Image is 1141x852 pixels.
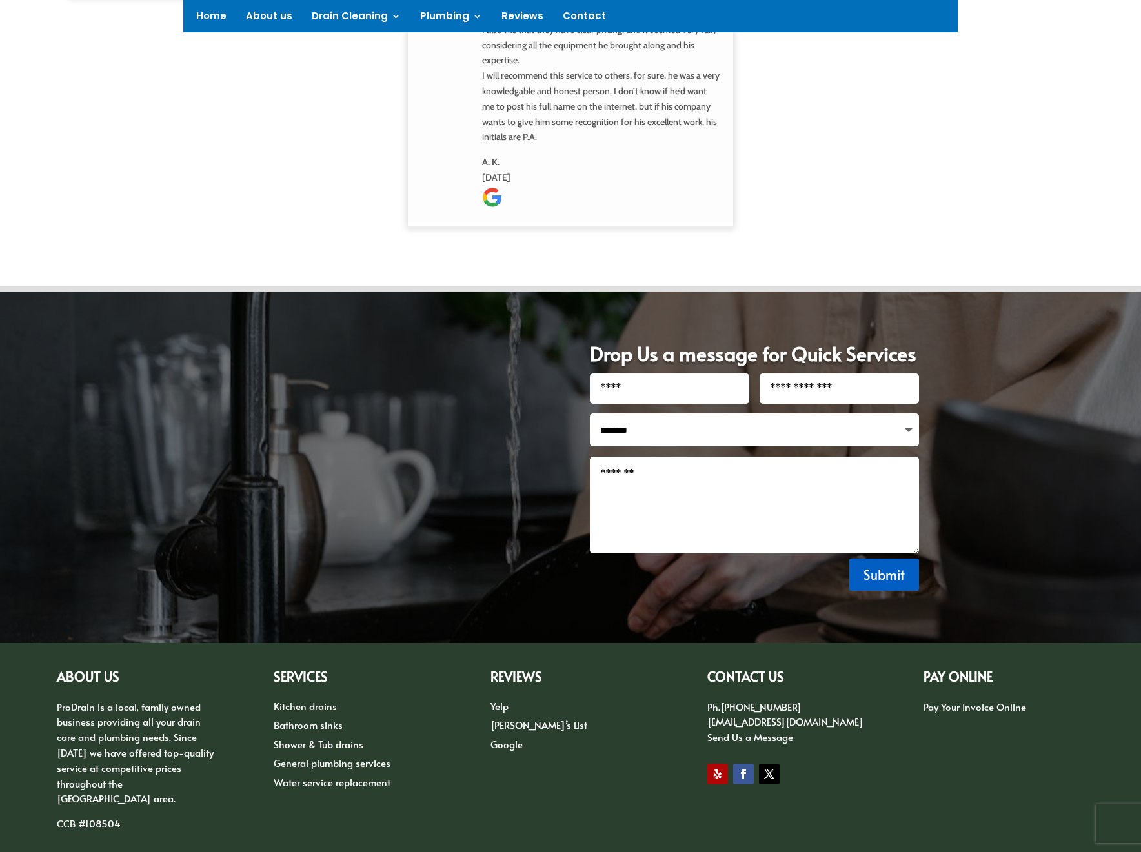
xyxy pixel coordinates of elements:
[274,737,363,751] a: Shower & Tub drains
[490,670,651,690] h2: Reviews
[57,817,121,830] span: CCB #108504
[420,12,482,26] a: Plumbing
[274,756,390,769] a: General plumbing services
[57,670,217,690] h2: ABOUT US
[482,172,510,183] span: [DATE]
[482,187,503,208] img: Google Logo
[849,559,919,591] button: Submit
[720,700,802,713] a: [PHONE_NUMBER]
[312,12,401,26] a: Drain Cleaning
[274,670,434,690] h2: Services
[482,155,720,170] strong: A. K.
[274,718,343,731] a: Bathroom sinks
[759,764,780,784] a: Follow on X
[274,775,390,789] a: Water service replacement
[490,718,587,731] a: [PERSON_NAME]’s List
[707,700,720,713] span: Ph.
[924,700,1026,713] a: Pay Your Invoice Online
[501,12,543,26] a: Reviews
[57,699,217,817] p: ProDrain is a local, family owned business providing all your drain care and plumbing needs. Sinc...
[563,12,606,26] a: Contact
[274,699,337,713] a: Kitchen drains
[707,670,867,690] h2: CONTACT US
[733,764,754,784] a: Follow on Facebook
[590,344,919,373] h1: Drop Us a message for Quick Services
[707,730,793,744] a: Send Us a Message
[196,12,227,26] a: Home
[246,12,292,26] a: About us
[924,670,1084,690] h2: PAY ONLINE
[490,699,509,713] a: Yelp
[707,764,728,784] a: Follow on Yelp
[707,715,863,728] a: [EMAIL_ADDRESS][DOMAIN_NAME]
[490,737,523,751] a: Google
